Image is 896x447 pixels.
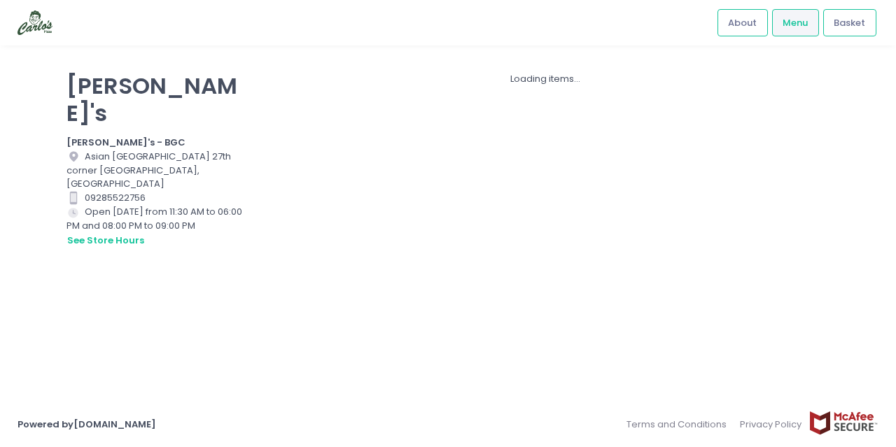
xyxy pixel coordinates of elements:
span: Menu [783,16,808,30]
img: logo [17,10,52,35]
div: 09285522756 [66,191,244,205]
a: Menu [772,9,819,36]
img: mcafee-secure [808,411,878,435]
span: About [728,16,757,30]
span: Basket [834,16,865,30]
div: Open [DATE] from 11:30 AM to 06:00 PM and 08:00 PM to 09:00 PM [66,205,244,248]
b: [PERSON_NAME]'s - BGC [66,136,185,149]
a: About [717,9,768,36]
a: Powered by[DOMAIN_NAME] [17,418,156,431]
p: [PERSON_NAME]'s [66,72,244,127]
button: see store hours [66,233,145,248]
a: Privacy Policy [734,411,809,438]
div: Asian [GEOGRAPHIC_DATA] 27th corner [GEOGRAPHIC_DATA], [GEOGRAPHIC_DATA] [66,150,244,191]
a: Terms and Conditions [626,411,734,438]
div: Loading items... [262,72,829,86]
